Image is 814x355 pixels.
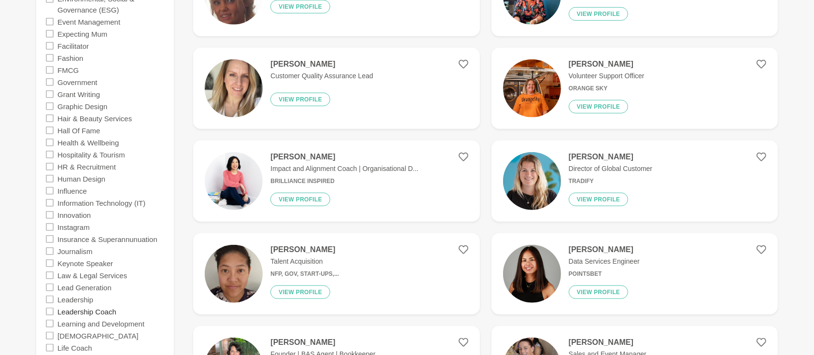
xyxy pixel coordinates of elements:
label: Leadership Coach [57,305,116,317]
img: 2b5545a2970da8487e4847cfea342ccc486e5442-454x454.jpg [503,152,561,210]
h4: [PERSON_NAME] [270,245,339,255]
label: Insurance & Superannunuation [57,233,157,245]
a: [PERSON_NAME]Talent AcquisitionNFP, Gov, Start-Ups,...View profile [193,233,479,314]
img: 8fe84966003935456d1ef163b2a579018e8b2358-1848x2310.jpg [503,245,561,303]
label: [DEMOGRAPHIC_DATA] [57,329,139,341]
button: View profile [569,7,629,21]
label: Expecting Mum [57,28,107,40]
p: Data Services Engineer [569,256,640,267]
h4: [PERSON_NAME] [569,338,646,347]
p: Talent Acquisition [270,256,339,267]
h6: Brilliance Inspired [270,178,418,185]
h4: [PERSON_NAME] [569,59,645,69]
a: [PERSON_NAME]Director of Global CustomerTradifyView profile [491,141,778,222]
p: Customer Quality Assurance Lead [270,71,373,81]
button: View profile [569,285,629,299]
a: [PERSON_NAME]Volunteer Support OfficerOrange SkyView profile [491,48,778,129]
h6: Tradify [569,178,653,185]
img: 7f3ec53af188a1431abc61e4a96f9a483483f2b4-3973x5959.jpg [205,152,263,210]
h6: NFP, Gov, Start-Ups,... [270,270,339,278]
label: Hair & Beauty Services [57,112,132,124]
p: Volunteer Support Officer [569,71,645,81]
button: View profile [569,100,629,114]
label: Instagram [57,221,90,233]
a: [PERSON_NAME]Customer Quality Assurance LeadView profile [193,48,479,129]
a: [PERSON_NAME]Impact and Alignment Coach | Organisational D...Brilliance InspiredView profile [193,141,479,222]
label: Fashion [57,52,83,64]
button: View profile [569,193,629,206]
label: Event Management [57,15,120,28]
h4: [PERSON_NAME] [270,152,418,162]
p: Director of Global Customer [569,164,653,174]
h6: Pointsbet [569,270,640,278]
label: Keynote Speaker [57,257,113,269]
h6: Orange Sky [569,85,645,92]
label: Grant Writing [57,88,100,100]
label: Hospitality & Tourism [57,148,125,160]
img: b597f9ae19fafff5421daa582dd825c64c1bce3b-480x640.jpg [205,59,263,117]
label: Lead Generation [57,281,112,293]
a: [PERSON_NAME]Data Services EngineerPointsbetView profile [491,233,778,314]
h4: [PERSON_NAME] [270,338,375,347]
label: Hall Of Fame [57,124,100,136]
label: Health & Wellbeing [57,136,119,148]
img: 59e87df8aaa7eaf358d21335300623ab6c639fad-717x623.jpg [503,59,561,117]
h4: [PERSON_NAME] [569,245,640,255]
label: Facilitator [57,40,89,52]
label: Leadership [57,293,93,305]
label: Innovation [57,209,91,221]
label: Government [57,76,98,88]
label: HR & Recruitment [57,160,116,172]
label: Life Coach [57,341,92,354]
label: Journalism [57,245,93,257]
label: Law & Legal Services [57,269,127,281]
h4: [PERSON_NAME] [569,152,653,162]
h4: [PERSON_NAME] [270,59,373,69]
p: Impact and Alignment Coach | Organisational D... [270,164,418,174]
img: a39531ed944635f7551ccd831197afe950177119-2208x2944.jpg [205,245,263,303]
label: Human Design [57,172,105,185]
button: View profile [270,285,330,299]
label: Information Technology (IT) [57,197,145,209]
label: Influence [57,185,87,197]
button: View profile [270,193,330,206]
label: FMCG [57,64,79,76]
button: View profile [270,93,330,106]
label: Graphic Design [57,100,107,112]
label: Learning and Development [57,317,144,329]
